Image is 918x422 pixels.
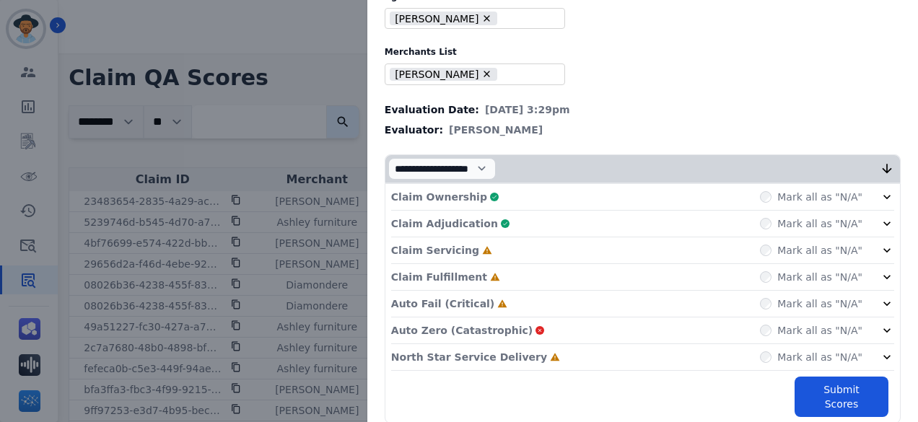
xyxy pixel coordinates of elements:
p: Claim Adjudication [391,216,498,231]
label: Mark all as "N/A" [777,296,862,311]
label: Mark all as "N/A" [777,216,862,231]
p: Claim Ownership [391,190,487,204]
label: Merchants List [385,46,901,58]
ul: selected options [388,66,556,83]
p: Claim Servicing [391,243,479,258]
span: [PERSON_NAME] [449,123,543,137]
label: Mark all as "N/A" [777,243,862,258]
ul: selected options [388,10,556,27]
p: Auto Fail (Critical) [391,296,494,311]
span: [DATE] 3:29pm [485,102,570,117]
p: North Star Service Delivery [391,350,547,364]
label: Mark all as "N/A" [777,190,862,204]
div: Evaluation Date: [385,102,901,117]
li: [PERSON_NAME] [390,68,497,82]
label: Mark all as "N/A" [777,270,862,284]
li: [PERSON_NAME] [390,12,497,25]
div: Evaluator: [385,123,901,137]
label: Mark all as "N/A" [777,323,862,338]
p: Claim Fulfillment [391,270,487,284]
button: Remove Mary Winston [481,13,492,24]
p: Auto Zero (Catastrophic) [391,323,533,338]
label: Mark all as "N/A" [777,350,862,364]
button: Remove Ashley - Reguard [481,69,492,79]
button: Submit Scores [795,377,888,417]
